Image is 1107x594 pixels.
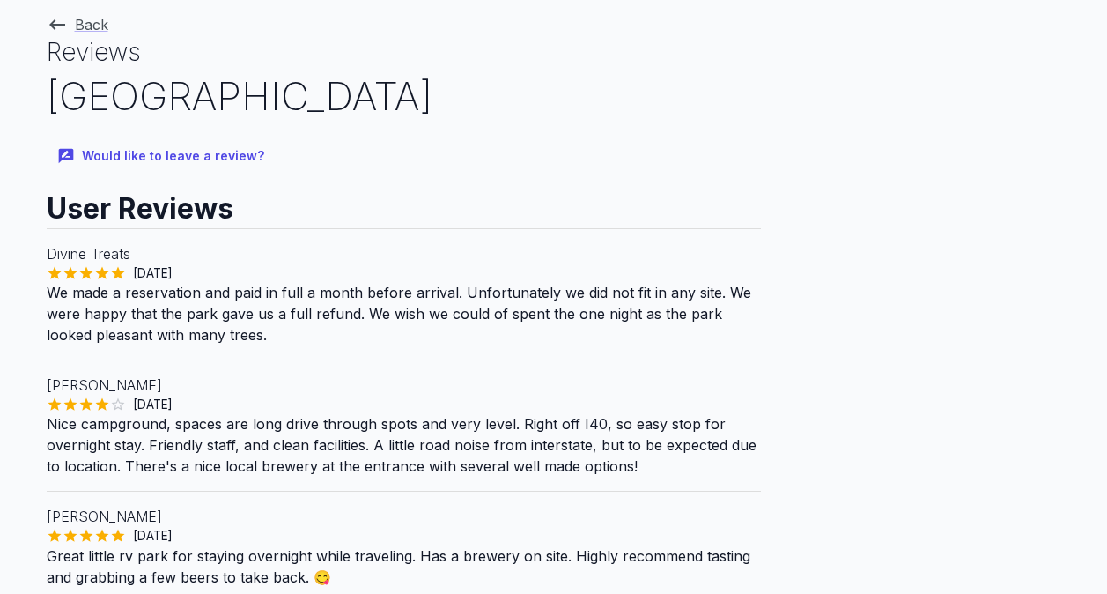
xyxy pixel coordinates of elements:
h2: [GEOGRAPHIC_DATA] [47,70,761,123]
p: [PERSON_NAME] [47,506,761,527]
h2: User Reviews [47,175,761,228]
p: We made a reservation and paid in full a month before arrival. Unfortunately we did not fit in an... [47,282,761,345]
span: [DATE] [126,264,180,282]
p: Great little rv park for staying overnight while traveling. Has a brewery on site. Highly recomme... [47,546,761,588]
a: Back [47,16,108,33]
p: Divine Treats [47,243,761,264]
span: [DATE] [126,527,180,545]
span: [DATE] [126,396,180,413]
p: Nice campground, spaces are long drive through spots and very level. Right off I40, so easy stop ... [47,413,761,477]
button: Would like to leave a review? [47,137,278,175]
p: [PERSON_NAME] [47,375,761,396]
h1: Reviews [47,35,761,70]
